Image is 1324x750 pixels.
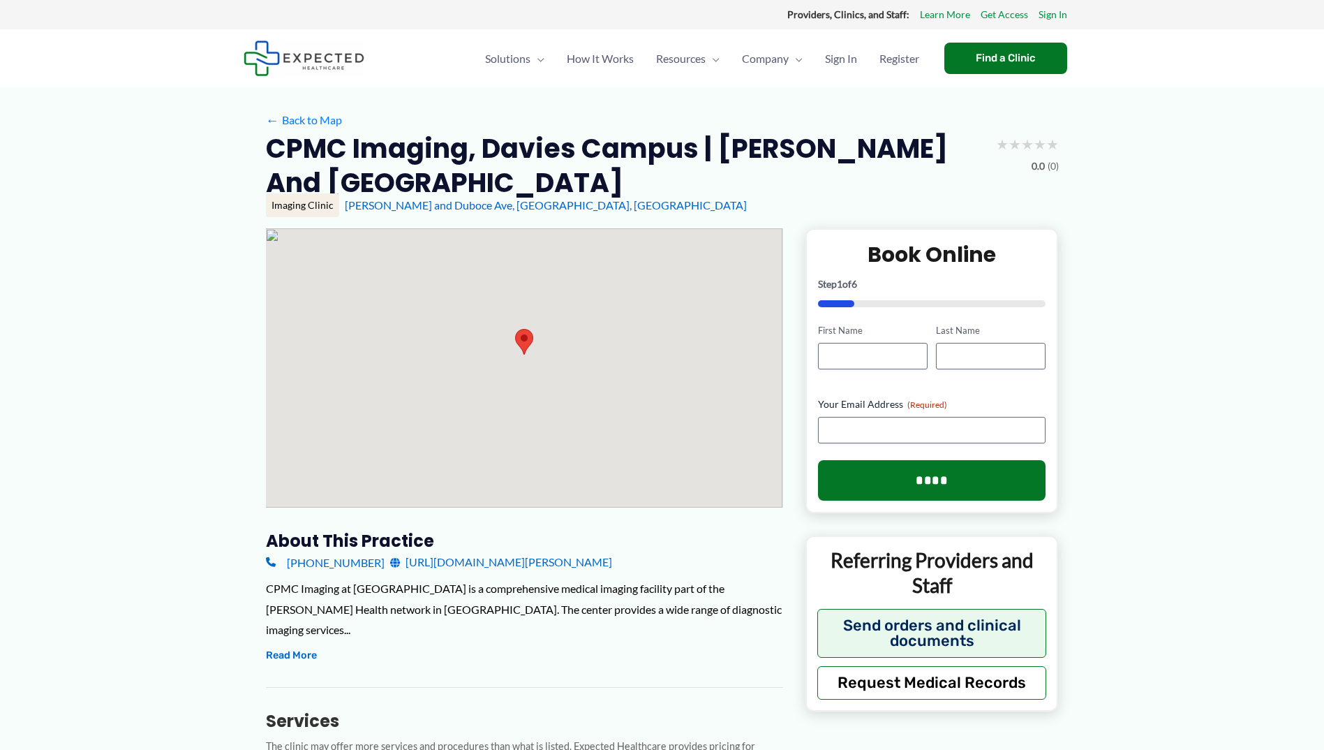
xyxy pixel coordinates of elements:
nav: Primary Site Navigation [474,34,930,83]
img: Expected Healthcare Logo - side, dark font, small [244,41,364,76]
button: Send orders and clinical documents [817,609,1047,658]
span: Register [879,34,919,83]
span: ★ [1009,131,1021,157]
span: ★ [1021,131,1034,157]
a: [PERSON_NAME] and Duboce Ave, [GEOGRAPHIC_DATA], [GEOGRAPHIC_DATA] [345,198,747,212]
a: [PHONE_NUMBER] [266,552,385,573]
label: First Name [818,324,928,337]
span: Sign In [825,34,857,83]
span: ★ [996,131,1009,157]
span: Menu Toggle [530,34,544,83]
div: Imaging Clinic [266,193,339,217]
a: Learn More [920,6,970,24]
span: 6 [851,278,857,290]
strong: Providers, Clinics, and Staff: [787,8,909,20]
a: Sign In [1039,6,1067,24]
span: ★ [1034,131,1046,157]
span: Company [742,34,789,83]
span: Resources [656,34,706,83]
h2: CPMC Imaging, Davies Campus | [PERSON_NAME] and [GEOGRAPHIC_DATA] [266,131,985,200]
a: ResourcesMenu Toggle [645,34,731,83]
p: Step of [818,279,1046,289]
p: Referring Providers and Staff [817,547,1047,598]
div: CPMC Imaging at [GEOGRAPHIC_DATA] is a comprehensive medical imaging facility part of the [PERSON... [266,578,783,640]
a: ←Back to Map [266,110,342,131]
a: CompanyMenu Toggle [731,34,814,83]
a: Sign In [814,34,868,83]
span: (Required) [907,399,947,410]
h2: Book Online [818,241,1046,268]
a: Register [868,34,930,83]
a: SolutionsMenu Toggle [474,34,556,83]
button: Request Medical Records [817,666,1047,700]
span: ★ [1046,131,1059,157]
label: Your Email Address [818,397,1046,411]
span: 1 [837,278,842,290]
a: Get Access [981,6,1028,24]
span: Solutions [485,34,530,83]
h3: Services [266,710,783,732]
label: Last Name [936,324,1046,337]
h3: About this practice [266,530,783,552]
a: [URL][DOMAIN_NAME][PERSON_NAME] [390,552,612,573]
span: Menu Toggle [706,34,720,83]
span: 0.0 [1032,157,1045,175]
span: ← [266,113,279,126]
button: Read More [266,647,317,664]
span: How It Works [567,34,634,83]
span: Menu Toggle [789,34,803,83]
span: (0) [1048,157,1059,175]
a: Find a Clinic [944,43,1067,74]
a: How It Works [556,34,645,83]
